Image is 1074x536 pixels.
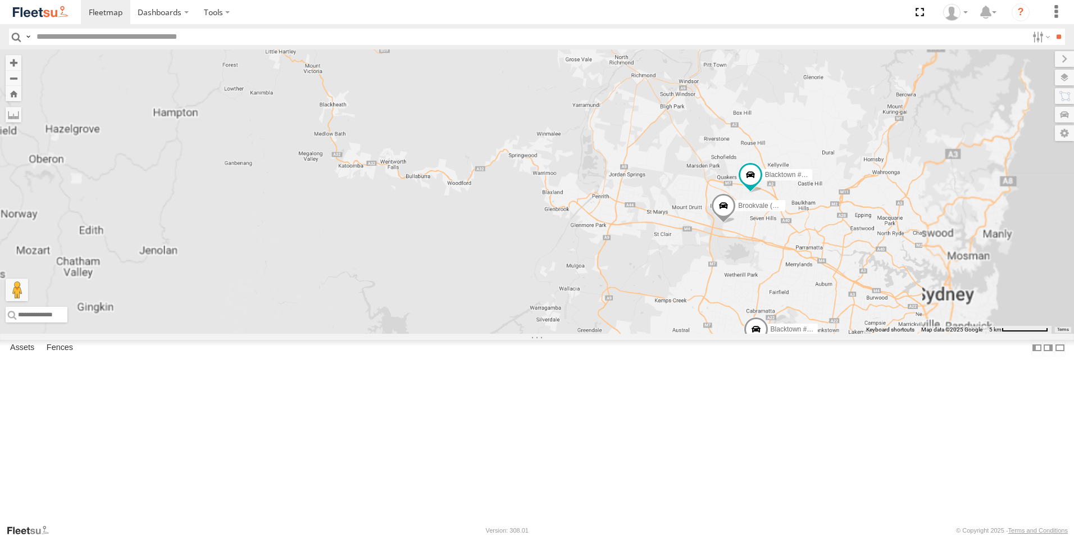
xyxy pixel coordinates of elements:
span: Blacktown #2 (T05 - [PERSON_NAME]) [765,171,885,179]
span: 5 km [989,326,1002,333]
label: Search Query [24,29,33,45]
label: Fences [41,340,79,356]
a: Terms (opens in new tab) [1057,328,1069,332]
div: Version: 308.01 [486,527,529,534]
button: Keyboard shortcuts [866,326,914,334]
label: Hide Summary Table [1054,340,1066,356]
button: Zoom out [6,70,21,86]
div: Adrian Singleton [939,4,972,21]
button: Drag Pegman onto the map to open Street View [6,279,28,301]
label: Dock Summary Table to the Left [1031,340,1043,356]
div: © Copyright 2025 - [956,527,1068,534]
button: Map Scale: 5 km per 79 pixels [986,326,1052,334]
span: Brookvale (T10 - [PERSON_NAME]) [738,202,848,210]
button: Zoom in [6,55,21,70]
img: fleetsu-logo-horizontal.svg [11,4,70,20]
label: Dock Summary Table to the Right [1043,340,1054,356]
label: Measure [6,107,21,122]
a: Visit our Website [6,525,58,536]
label: Search Filter Options [1028,29,1052,45]
button: Zoom Home [6,86,21,101]
label: Assets [4,340,40,356]
a: Terms and Conditions [1008,527,1068,534]
label: Map Settings [1055,125,1074,141]
i: ? [1012,3,1030,21]
span: Blacktown #1 (T09 - [PERSON_NAME]) [771,325,890,333]
span: Map data ©2025 Google [921,326,982,333]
